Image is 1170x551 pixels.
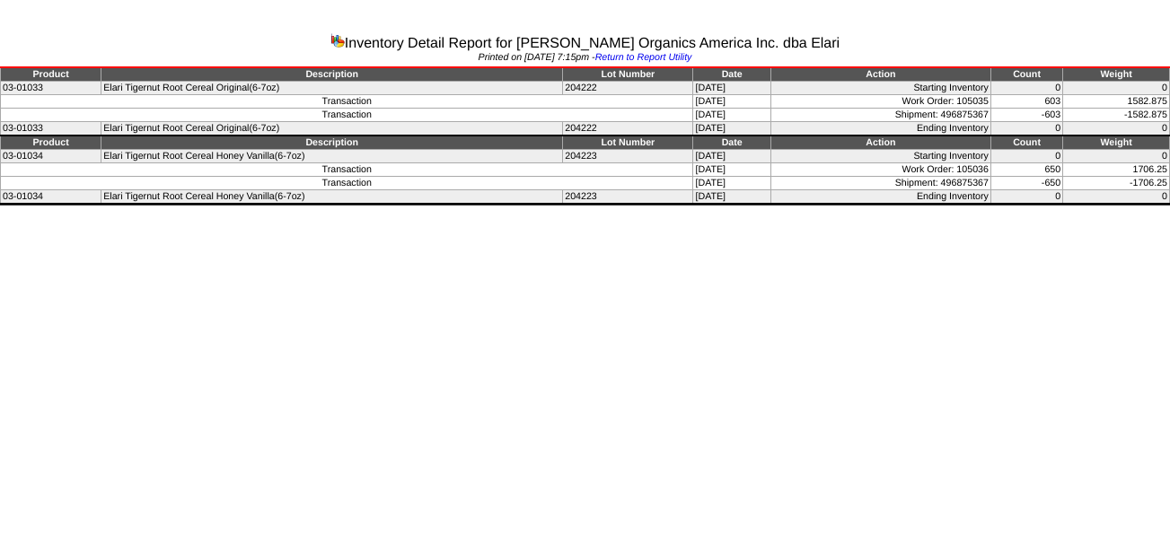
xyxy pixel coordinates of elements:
td: 0 [1063,122,1170,136]
td: Weight [1063,136,1170,150]
td: Count [990,67,1062,82]
td: 03-01033 [1,82,101,95]
td: [DATE] [693,95,770,109]
td: Work Order: 105036 [770,163,990,177]
td: Date [693,136,770,150]
td: Elari Tigernut Root Cereal Original(6-7oz) [101,122,563,136]
td: 204223 [563,190,693,205]
td: 1706.25 [1063,163,1170,177]
td: Transaction [1,109,693,122]
td: Action [770,136,990,150]
td: Elari Tigernut Root Cereal Honey Vanilla(6-7oz) [101,150,563,163]
td: -1706.25 [1063,177,1170,190]
td: 0 [990,122,1062,136]
td: 0 [990,150,1062,163]
td: Shipment: 496875367 [770,109,990,122]
td: 204223 [563,150,693,163]
td: Weight [1063,67,1170,82]
td: Elari Tigernut Root Cereal Original(6-7oz) [101,82,563,95]
img: graph.gif [330,33,345,48]
td: 650 [990,163,1062,177]
td: 0 [1063,82,1170,95]
td: 1582.875 [1063,95,1170,109]
td: [DATE] [693,150,770,163]
td: [DATE] [693,122,770,136]
td: [DATE] [693,82,770,95]
td: Starting Inventory [770,150,990,163]
td: 603 [990,95,1062,109]
td: [DATE] [693,190,770,205]
td: [DATE] [693,177,770,190]
td: 03-01034 [1,190,101,205]
td: Transaction [1,95,693,109]
td: Work Order: 105035 [770,95,990,109]
td: 0 [990,190,1062,205]
td: 204222 [563,82,693,95]
td: -1582.875 [1063,109,1170,122]
td: Description [101,136,563,150]
td: 03-01033 [1,122,101,136]
td: Date [693,67,770,82]
td: 03-01034 [1,150,101,163]
td: Lot Number [563,67,693,82]
td: Ending Inventory [770,122,990,136]
td: -650 [990,177,1062,190]
td: Shipment: 496875367 [770,177,990,190]
td: 0 [1063,190,1170,205]
td: 0 [990,82,1062,95]
td: Description [101,67,563,82]
a: Return to Report Utility [595,52,692,63]
td: 204222 [563,122,693,136]
td: Product [1,136,101,150]
td: Ending Inventory [770,190,990,205]
td: Lot Number [563,136,693,150]
td: Count [990,136,1062,150]
td: [DATE] [693,109,770,122]
td: [DATE] [693,163,770,177]
td: Action [770,67,990,82]
td: -603 [990,109,1062,122]
td: Elari Tigernut Root Cereal Honey Vanilla(6-7oz) [101,190,563,205]
td: Transaction [1,177,693,190]
td: Product [1,67,101,82]
td: Transaction [1,163,693,177]
td: 0 [1063,150,1170,163]
td: Starting Inventory [770,82,990,95]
